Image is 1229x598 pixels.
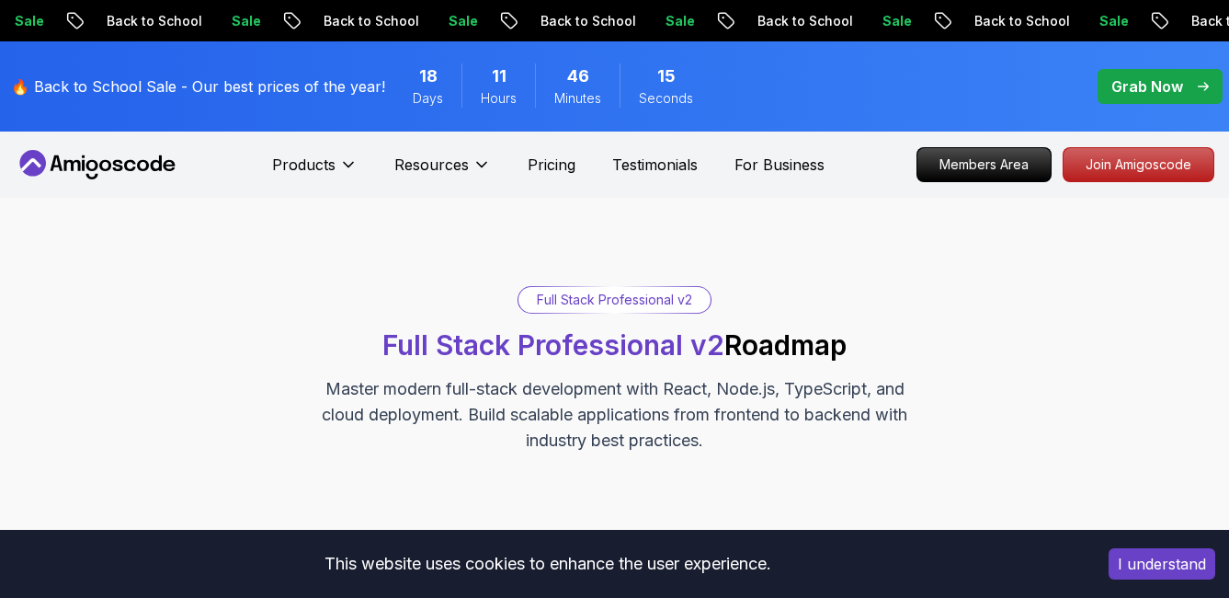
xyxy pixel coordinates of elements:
span: 11 Hours [492,63,506,89]
a: Pricing [528,154,575,176]
div: Full Stack Professional v2 [518,287,711,313]
div: This website uses cookies to enhance the user experience. [14,544,1081,584]
span: 15 Seconds [657,63,676,89]
p: Back to School [92,12,217,30]
button: Products [272,154,358,190]
p: Sale [434,12,493,30]
p: Back to School [526,12,651,30]
p: Grab Now [1111,75,1183,98]
p: Back to School [960,12,1085,30]
p: Products [272,154,336,176]
span: 46 Minutes [567,63,589,89]
p: Resources [394,154,469,176]
span: Hours [481,89,517,108]
a: Members Area [916,147,1052,182]
button: Resources [394,154,491,190]
p: Back to School [309,12,434,30]
span: 18 Days [419,63,438,89]
a: Join Amigoscode [1063,147,1214,182]
span: Days [413,89,443,108]
span: Minutes [554,89,601,108]
a: For Business [734,154,825,176]
button: Accept cookies [1109,548,1215,580]
p: Back to School [743,12,868,30]
span: Full Stack Professional v2 [382,328,724,362]
p: Members Area [917,148,1051,181]
p: 🔥 Back to School Sale - Our best prices of the year! [11,75,385,98]
p: Join Amigoscode [1064,148,1213,181]
p: Sale [651,12,710,30]
p: Sale [1085,12,1144,30]
p: Sale [217,12,276,30]
p: Master modern full-stack development with React, Node.js, TypeScript, and cloud deployment. Build... [306,376,924,454]
h1: Roadmap [382,328,847,362]
p: Sale [868,12,927,30]
a: Testimonials [612,154,698,176]
span: Seconds [639,89,693,108]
